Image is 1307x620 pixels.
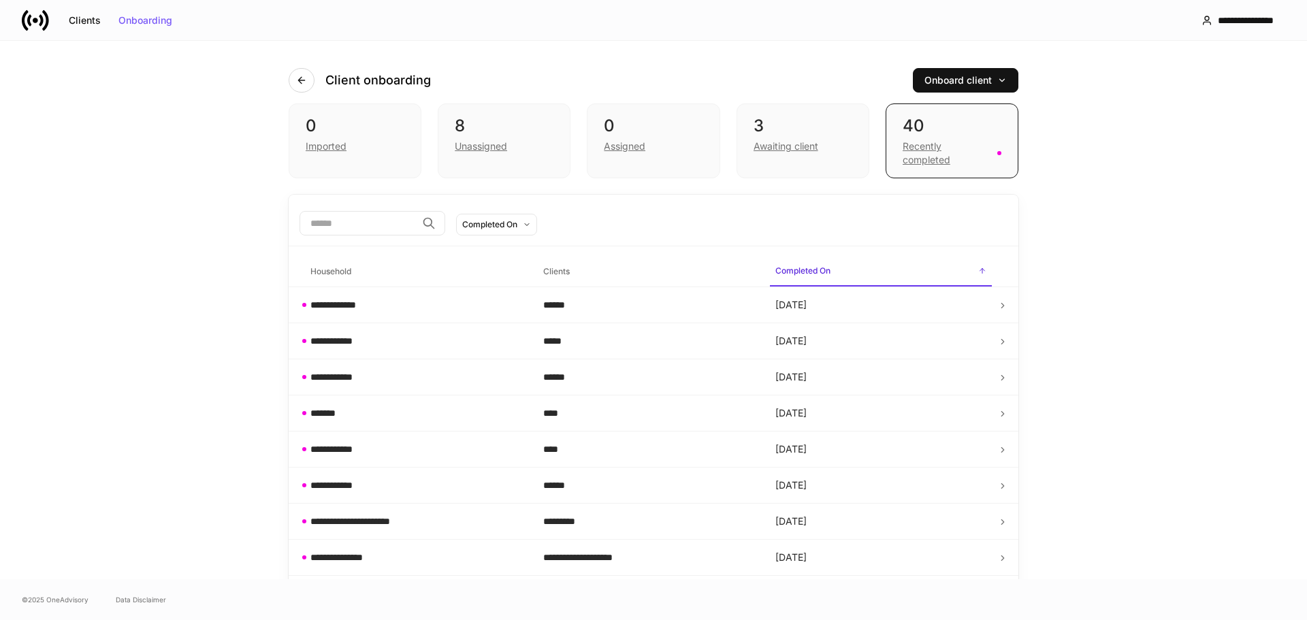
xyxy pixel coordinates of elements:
[116,594,166,605] a: Data Disclaimer
[310,265,351,278] h6: Household
[903,140,989,167] div: Recently completed
[455,140,507,153] div: Unassigned
[886,103,1018,178] div: 40Recently completed
[903,115,1001,137] div: 40
[543,265,570,278] h6: Clients
[438,103,570,178] div: 8Unassigned
[118,16,172,25] div: Onboarding
[764,287,997,323] td: [DATE]
[604,140,645,153] div: Assigned
[764,395,997,431] td: [DATE]
[913,68,1018,93] button: Onboard client
[737,103,869,178] div: 3Awaiting client
[754,140,818,153] div: Awaiting client
[775,264,830,277] h6: Completed On
[754,115,852,137] div: 3
[22,594,88,605] span: © 2025 OneAdvisory
[764,431,997,468] td: [DATE]
[764,359,997,395] td: [DATE]
[306,140,346,153] div: Imported
[587,103,720,178] div: 0Assigned
[538,258,760,286] span: Clients
[462,218,517,231] div: Completed On
[764,468,997,504] td: [DATE]
[604,115,703,137] div: 0
[69,16,101,25] div: Clients
[110,10,181,31] button: Onboarding
[325,72,431,88] h4: Client onboarding
[764,323,997,359] td: [DATE]
[289,103,421,178] div: 0Imported
[924,76,1007,85] div: Onboard client
[764,504,997,540] td: [DATE]
[455,115,553,137] div: 8
[60,10,110,31] button: Clients
[764,540,997,576] td: [DATE]
[764,576,997,612] td: [DATE]
[770,257,992,287] span: Completed On
[456,214,537,235] button: Completed On
[306,115,404,137] div: 0
[305,258,527,286] span: Household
